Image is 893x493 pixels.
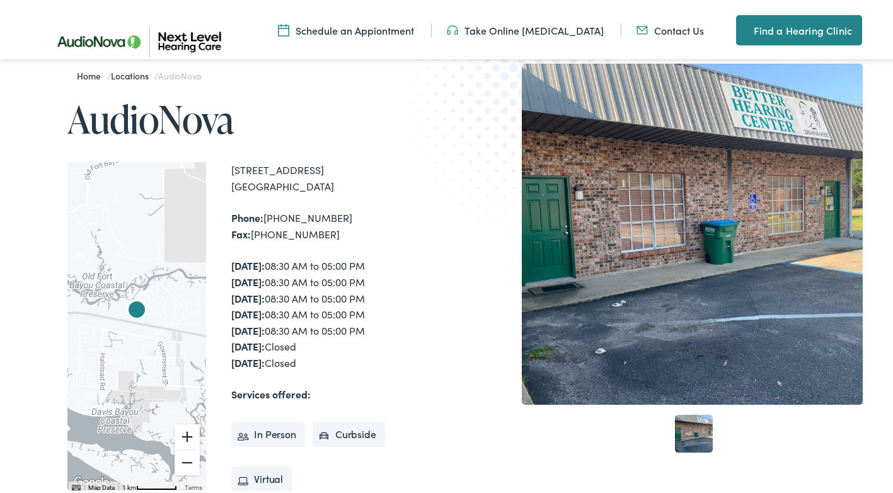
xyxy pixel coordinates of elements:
li: Virtual [231,464,292,489]
a: Terms (opens in new tab) [185,482,202,489]
img: Google [71,472,112,488]
a: Find a Hearing Clinic [736,13,862,43]
a: 1 [675,412,713,450]
strong: [DATE]: [231,321,265,335]
img: An icon representing mail communication is presented in a unique teal color. [637,21,648,35]
img: A map pin icon in teal indicates location-related features or services. [736,20,747,35]
h1: AudioNova [67,96,451,137]
span: 1 km [122,482,136,489]
button: Keyboard shortcuts [72,481,81,490]
strong: [DATE]: [231,337,265,351]
strong: [DATE]: [231,256,265,270]
a: Open this area in Google Maps (opens a new window) [71,472,112,488]
strong: [DATE]: [231,272,265,286]
div: AudioNova [122,294,152,324]
strong: [DATE]: [231,304,265,318]
strong: [DATE]: [231,353,265,367]
img: Calendar icon representing the ability to schedule a hearing test or hearing aid appointment at N... [278,21,289,35]
button: Map Data [88,481,115,490]
button: Zoom out [175,448,200,473]
div: [PHONE_NUMBER] [PHONE_NUMBER] [231,207,451,240]
strong: Phone: [231,208,263,222]
li: Curbside [313,419,385,444]
button: Map Scale: 1 km per 61 pixels [118,479,181,488]
a: Contact Us [637,21,704,35]
img: An icon symbolizing headphones, colored in teal, suggests audio-related services or features. [447,21,458,35]
strong: Fax: [231,224,251,238]
div: 08:30 AM to 05:00 PM 08:30 AM to 05:00 PM 08:30 AM to 05:00 PM 08:30 AM to 05:00 PM 08:30 AM to 0... [231,255,451,368]
strong: Services offered: [231,385,311,398]
a: Schedule an Appiontment [278,21,414,35]
a: Take Online [MEDICAL_DATA] [447,21,604,35]
strong: [DATE]: [231,289,265,303]
li: In Person [231,419,305,444]
div: [STREET_ADDRESS] [GEOGRAPHIC_DATA] [231,159,451,192]
button: Zoom in [175,422,200,447]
